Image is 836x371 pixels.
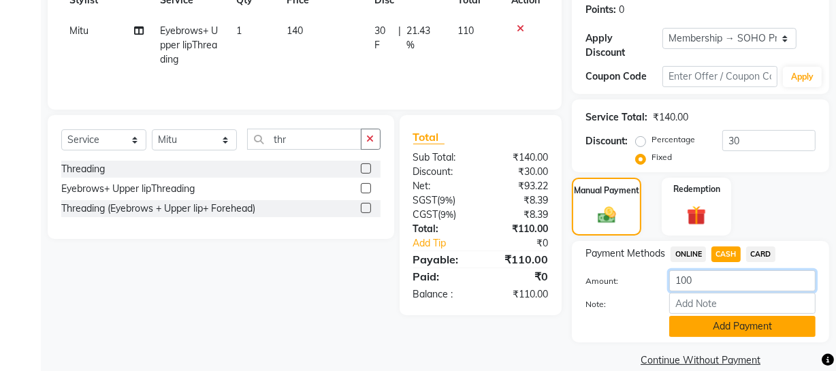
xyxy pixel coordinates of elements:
div: ( ) [403,208,481,222]
div: ₹110.00 [481,287,558,302]
span: CGST [413,208,438,221]
button: Add Payment [669,316,816,337]
label: Amount: [575,275,659,287]
div: ₹140.00 [481,150,558,165]
div: Eyebrows+ Upper lipThreading [61,182,195,196]
label: Percentage [652,133,695,146]
button: Apply [783,67,822,87]
div: Net: [403,179,481,193]
div: ( ) [403,193,481,208]
div: ₹0 [494,236,558,251]
span: Total [413,130,445,144]
span: 1 [236,25,242,37]
div: ₹8.39 [481,193,558,208]
span: CARD [746,246,775,262]
span: Mitu [69,25,89,37]
div: Points: [585,3,616,17]
input: Enter Offer / Coupon Code [662,66,777,87]
div: Sub Total: [403,150,481,165]
div: Discount: [585,134,628,148]
div: Paid: [403,268,481,285]
span: 110 [457,25,474,37]
div: Threading [61,162,105,176]
div: ₹140.00 [653,110,688,125]
div: 0 [619,3,624,17]
label: Manual Payment [574,184,639,197]
span: CASH [711,246,741,262]
div: Payable: [403,251,481,268]
div: Service Total: [585,110,647,125]
span: 30 F [374,24,393,52]
a: Add Tip [403,236,494,251]
input: Add Note [669,293,816,314]
div: ₹8.39 [481,208,558,222]
span: SGST [413,194,438,206]
span: ONLINE [671,246,706,262]
div: Discount: [403,165,481,179]
label: Redemption [673,183,720,195]
div: ₹0 [481,268,558,285]
span: 21.43 % [407,24,442,52]
div: Balance : [403,287,481,302]
div: ₹30.00 [481,165,558,179]
div: Coupon Code [585,69,662,84]
img: _gift.svg [681,204,712,227]
div: ₹110.00 [481,222,558,236]
span: | [399,24,402,52]
span: 9% [440,195,453,206]
span: Eyebrows+ Upper lipThreading [160,25,218,65]
div: Threading (Eyebrows + Upper lip+ Forehead) [61,201,255,216]
input: Search or Scan [247,129,361,150]
input: Amount [669,270,816,291]
div: ₹110.00 [481,251,558,268]
div: Total: [403,222,481,236]
div: ₹93.22 [481,179,558,193]
span: 9% [441,209,454,220]
img: _cash.svg [592,205,622,226]
label: Note: [575,298,659,310]
label: Fixed [652,151,672,163]
div: Apply Discount [585,31,662,60]
a: Continue Without Payment [575,353,826,368]
span: Payment Methods [585,246,665,261]
span: 140 [287,25,303,37]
